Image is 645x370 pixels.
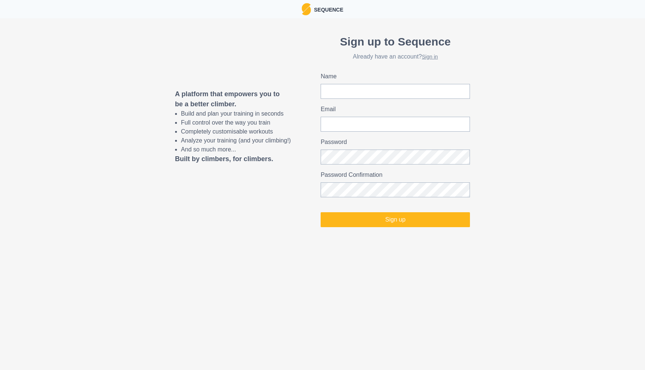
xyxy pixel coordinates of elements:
[422,54,438,60] a: Sign in
[321,53,470,60] h2: Already have an account?
[181,145,291,154] li: And so much more...
[321,170,465,179] label: Password Confirmation
[321,138,465,147] label: Password
[302,3,343,15] a: LogoSequence
[181,109,291,118] li: Build and plan your training in seconds
[181,136,291,145] li: Analyze your training (and your climbing!)
[321,33,470,50] p: Sign up to Sequence
[175,154,291,164] p: Built by climbers, for climbers.
[321,72,465,81] label: Name
[181,127,291,136] li: Completely customisable workouts
[181,118,291,127] li: Full control over the way you train
[311,4,343,14] p: Sequence
[321,212,470,227] button: Sign up
[175,89,291,109] p: A platform that empowers you to be a better climber.
[321,105,465,114] label: Email
[302,3,311,15] img: Logo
